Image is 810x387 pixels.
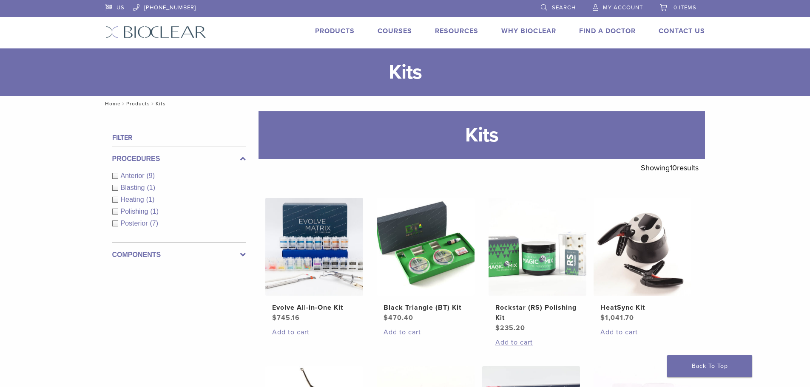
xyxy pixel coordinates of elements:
img: HeatSync Kit [594,198,691,296]
h2: Evolve All-in-One Kit [272,302,356,313]
label: Components [112,250,246,260]
a: Find A Doctor [579,27,636,35]
span: / [121,102,126,106]
bdi: 235.20 [495,324,525,332]
a: Home [102,101,121,107]
a: Black Triangle (BT) KitBlack Triangle (BT) Kit $470.40 [376,198,475,323]
span: Polishing [121,208,151,215]
span: Anterior [121,172,147,179]
img: Rockstar (RS) Polishing Kit [489,198,586,296]
span: $ [495,324,500,332]
span: Blasting [121,184,147,191]
img: Bioclear [105,26,206,38]
a: Products [315,27,355,35]
img: Evolve All-in-One Kit [265,198,363,296]
a: Evolve All-in-One KitEvolve All-in-One Kit $745.16 [265,198,364,323]
span: Search [552,4,576,11]
a: Why Bioclear [501,27,556,35]
a: HeatSync KitHeatSync Kit $1,041.70 [593,198,692,323]
a: Back To Top [667,355,752,377]
span: 10 [670,163,677,172]
span: 0 items [674,4,696,11]
nav: Kits [99,96,711,111]
span: (7) [150,220,159,227]
a: Rockstar (RS) Polishing KitRockstar (RS) Polishing Kit $235.20 [488,198,587,333]
span: $ [384,314,388,322]
span: Heating [121,196,146,203]
span: (9) [147,172,155,179]
h2: Black Triangle (BT) Kit [384,302,468,313]
span: $ [600,314,605,322]
a: Courses [378,27,412,35]
a: Add to cart: “Black Triangle (BT) Kit” [384,327,468,337]
a: Add to cart: “Evolve All-in-One Kit” [272,327,356,337]
bdi: 745.16 [272,314,300,322]
p: Showing results [641,159,699,177]
span: Posterior [121,220,150,227]
span: My Account [603,4,643,11]
a: Add to cart: “Rockstar (RS) Polishing Kit” [495,337,580,347]
label: Procedures [112,154,246,164]
bdi: 1,041.70 [600,314,634,322]
span: / [150,102,156,106]
h2: HeatSync Kit [600,302,685,313]
a: Products [126,101,150,107]
img: Black Triangle (BT) Kit [377,198,475,296]
a: Add to cart: “HeatSync Kit” [600,327,685,337]
bdi: 470.40 [384,314,413,322]
h2: Rockstar (RS) Polishing Kit [495,302,580,323]
h4: Filter [112,133,246,143]
a: Contact Us [659,27,705,35]
a: Resources [435,27,478,35]
h1: Kits [259,111,705,159]
span: (1) [147,184,155,191]
span: (1) [146,196,155,203]
span: $ [272,314,277,322]
span: (1) [150,208,159,215]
